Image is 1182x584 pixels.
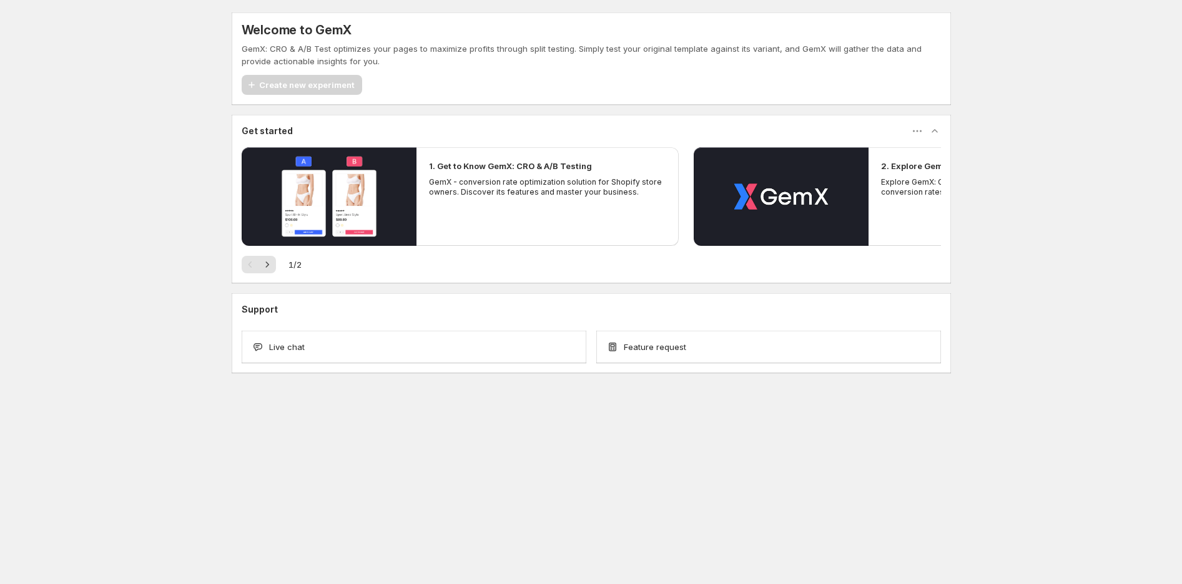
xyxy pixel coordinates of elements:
h5: Welcome to GemX [242,22,352,37]
nav: Pagination [242,256,276,273]
h2: 2. Explore GemX: CRO & A/B Testing Use Cases [881,160,1075,172]
p: GemX - conversion rate optimization solution for Shopify store owners. Discover its features and ... [429,177,666,197]
button: Next [259,256,276,273]
p: GemX: CRO & A/B Test optimizes your pages to maximize profits through split testing. Simply test ... [242,42,941,67]
button: Play video [242,147,416,246]
span: Live chat [269,341,305,353]
p: Explore GemX: CRO & A/B testing Use Cases to boost conversion rates and drive growth. [881,177,1118,197]
button: Play video [694,147,869,246]
h3: Get started [242,125,293,137]
h3: Support [242,303,278,316]
span: Feature request [624,341,686,353]
h2: 1. Get to Know GemX: CRO & A/B Testing [429,160,592,172]
span: 1 / 2 [288,258,302,271]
